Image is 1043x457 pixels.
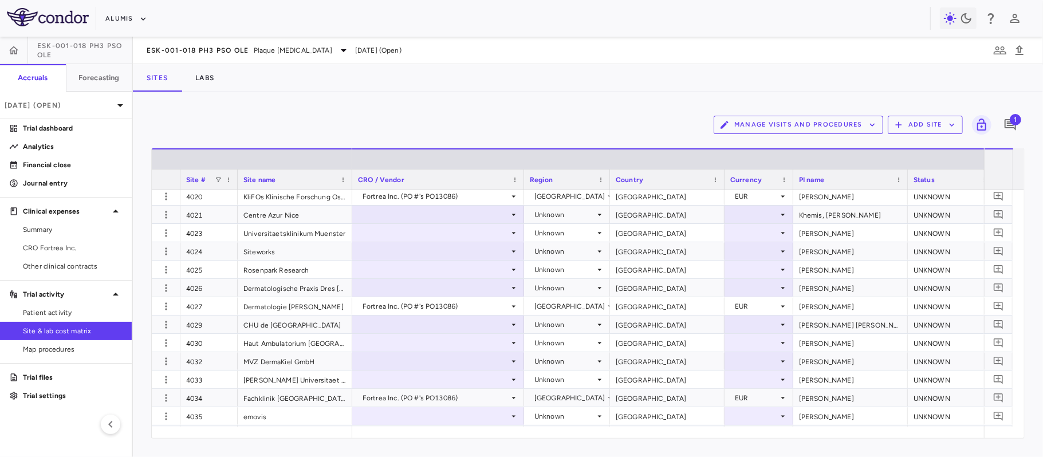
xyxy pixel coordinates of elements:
[610,316,725,333] div: [GEOGRAPHIC_DATA]
[793,242,908,260] div: [PERSON_NAME]
[243,176,275,184] span: Site name
[530,176,553,184] span: Region
[1001,115,1020,135] button: Add comment
[23,141,123,152] p: Analytics
[180,242,238,260] div: 4024
[180,297,238,315] div: 4027
[735,297,778,316] div: EUR
[793,224,908,242] div: [PERSON_NAME]
[888,116,963,134] button: Add Site
[534,206,595,224] div: Unknown
[534,407,595,426] div: Unknown
[993,246,1004,257] svg: Add comment
[799,176,824,184] span: PI name
[793,187,908,205] div: [PERSON_NAME]
[23,160,123,170] p: Financial close
[238,352,352,370] div: MVZ DermaKiel GmbH
[23,243,123,253] span: CRO Fortrea Inc.
[363,187,509,206] div: Fortrea Inc. (PO #'s PO13086)
[610,334,725,352] div: [GEOGRAPHIC_DATA]
[23,206,109,216] p: Clinical expenses
[967,115,991,135] span: Lock grid
[238,389,352,407] div: Fachklinik [GEOGRAPHIC_DATA]
[730,176,762,184] span: Currency
[991,372,1006,387] button: Add comment
[991,207,1006,222] button: Add comment
[105,10,147,28] button: Alumis
[182,64,228,92] button: Labs
[993,356,1004,367] svg: Add comment
[908,224,994,242] div: UNKNOWN
[23,308,123,318] span: Patient activity
[610,389,725,407] div: [GEOGRAPHIC_DATA]
[534,242,595,261] div: Unknown
[186,176,206,184] span: Site #
[993,282,1004,293] svg: Add comment
[78,73,120,83] h6: Forecasting
[5,100,113,111] p: [DATE] (Open)
[793,389,908,407] div: [PERSON_NAME]
[254,45,332,56] span: Plaque [MEDICAL_DATA]
[23,123,123,133] p: Trial dashboard
[238,297,352,315] div: Dermatologie [PERSON_NAME]
[908,352,994,370] div: UNKNOWN
[180,206,238,223] div: 4021
[610,279,725,297] div: [GEOGRAPHIC_DATA]
[534,297,605,316] div: [GEOGRAPHIC_DATA]
[993,301,1004,312] svg: Add comment
[991,390,1006,405] button: Add comment
[238,407,352,425] div: emovis
[735,389,778,407] div: EUR
[735,187,778,206] div: EUR
[993,191,1004,202] svg: Add comment
[993,374,1004,385] svg: Add comment
[238,261,352,278] div: Rosenpark Research
[534,279,595,297] div: Unknown
[238,371,352,388] div: [PERSON_NAME] Universitaet Tuebingen [GEOGRAPHIC_DATA]
[23,391,123,401] p: Trial settings
[1003,118,1017,132] svg: Add comment
[793,352,908,370] div: [PERSON_NAME]
[238,334,352,352] div: Haut Ambulatorium [GEOGRAPHIC_DATA]
[534,389,605,407] div: [GEOGRAPHIC_DATA]
[793,426,908,443] div: [PERSON_NAME]
[793,371,908,388] div: [PERSON_NAME]
[793,206,908,223] div: Khemis, [PERSON_NAME]
[238,224,352,242] div: Universitaetsklinikum Muenster
[991,298,1006,314] button: Add comment
[7,8,89,26] img: logo-full-SnFGN8VE.png
[908,206,994,223] div: UNKNOWN
[180,352,238,370] div: 4032
[23,224,123,235] span: Summary
[23,344,123,354] span: Map procedures
[238,279,352,297] div: Dermatologische Praxis Dres [PERSON_NAME]
[993,264,1004,275] svg: Add comment
[908,334,994,352] div: UNKNOWN
[793,334,908,352] div: [PERSON_NAME]
[23,326,123,336] span: Site & lab cost matrix
[991,353,1006,369] button: Add comment
[238,187,352,205] div: KliFOs Klinische Forschung Osnabruck
[908,426,994,443] div: UNKNOWN
[993,209,1004,220] svg: Add comment
[363,297,509,316] div: Fortrea Inc. (PO #'s PO13086)
[37,41,132,60] span: ESK-001-018 Ph3 PsO OLE
[534,224,595,242] div: Unknown
[238,316,352,333] div: CHU de [GEOGRAPHIC_DATA]
[616,176,643,184] span: Country
[714,116,883,134] button: Manage Visits and Procedures
[180,407,238,425] div: 4035
[534,261,595,279] div: Unknown
[993,392,1004,403] svg: Add comment
[147,46,249,55] span: ESK-001-018 Ph3 PsO OLE
[993,411,1004,421] svg: Add comment
[908,389,994,407] div: UNKNOWN
[908,371,994,388] div: UNKNOWN
[610,187,725,205] div: [GEOGRAPHIC_DATA]
[180,389,238,407] div: 4034
[991,335,1006,350] button: Add comment
[914,176,935,184] span: Status
[238,242,352,260] div: Siteworks
[908,297,994,315] div: UNKNOWN
[991,225,1006,241] button: Add comment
